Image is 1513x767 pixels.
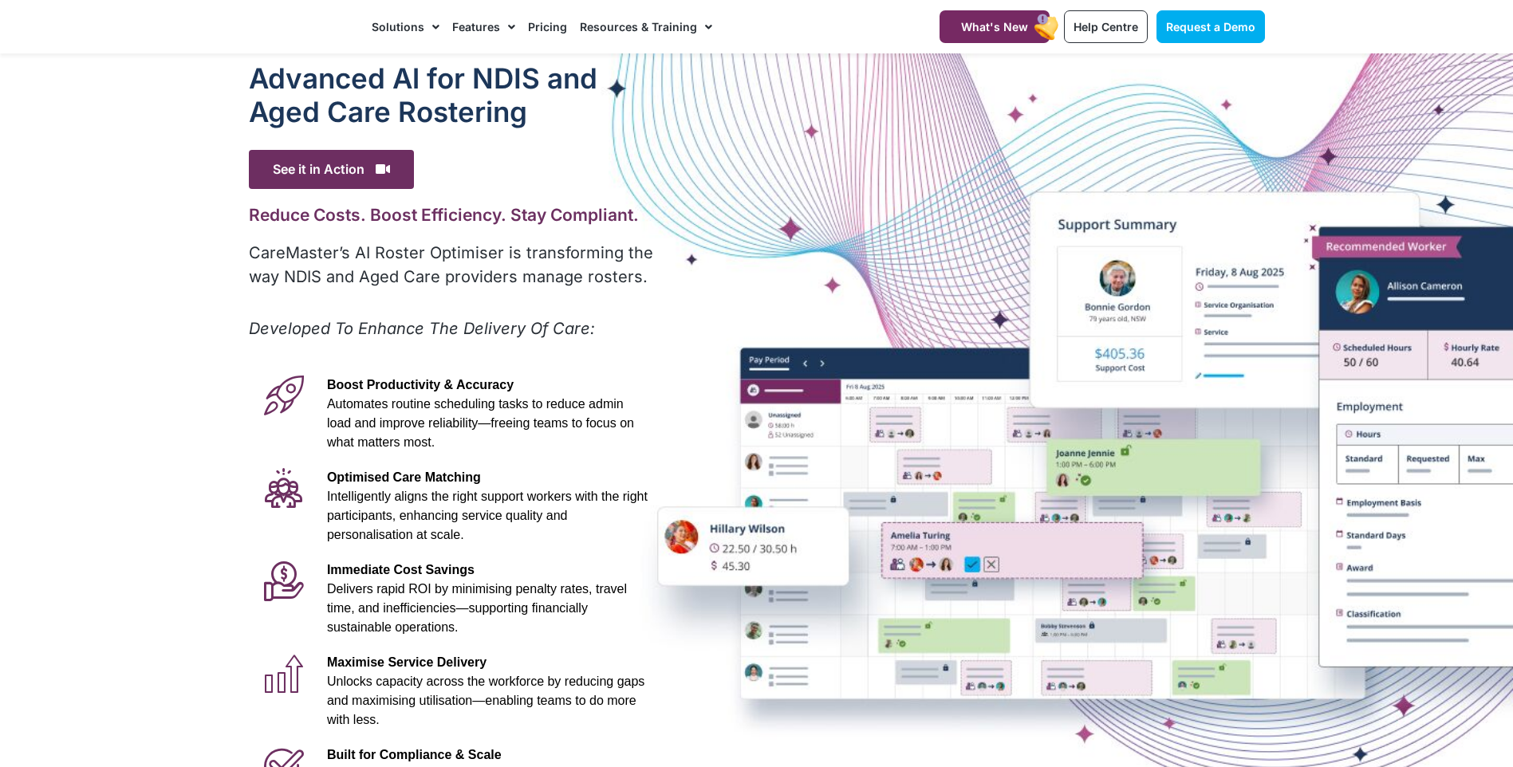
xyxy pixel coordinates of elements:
span: Unlocks capacity across the workforce by reducing gaps and maximising utilisation—enabling teams ... [327,675,644,726]
span: What's New [961,20,1028,33]
span: Delivers rapid ROI by minimising penalty rates, travel time, and inefficiencies—supporting financ... [327,582,627,634]
span: See it in Action [249,150,414,189]
a: Help Centre [1064,10,1148,43]
span: Request a Demo [1166,20,1255,33]
span: Built for Compliance & Scale [327,748,502,761]
h2: Reduce Costs. Boost Efficiency. Stay Compliant. [249,205,656,225]
span: Intelligently aligns the right support workers with the right participants, enhancing service qua... [327,490,648,541]
span: Maximise Service Delivery [327,655,487,669]
a: What's New [940,10,1050,43]
em: Developed To Enhance The Delivery Of Care: [249,319,595,338]
h1: Advanced Al for NDIS and Aged Care Rostering [249,61,656,128]
span: Help Centre [1074,20,1138,33]
span: Immediate Cost Savings [327,563,475,576]
a: Request a Demo [1156,10,1265,43]
span: Boost Productivity & Accuracy [327,378,514,391]
p: CareMaster’s AI Roster Optimiser is transforming the way NDIS and Aged Care providers manage rost... [249,241,656,289]
span: Automates routine scheduling tasks to reduce admin load and improve reliability—freeing teams to ... [327,397,634,449]
img: CareMaster Logo [249,15,357,39]
span: Optimised Care Matching [327,470,481,484]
